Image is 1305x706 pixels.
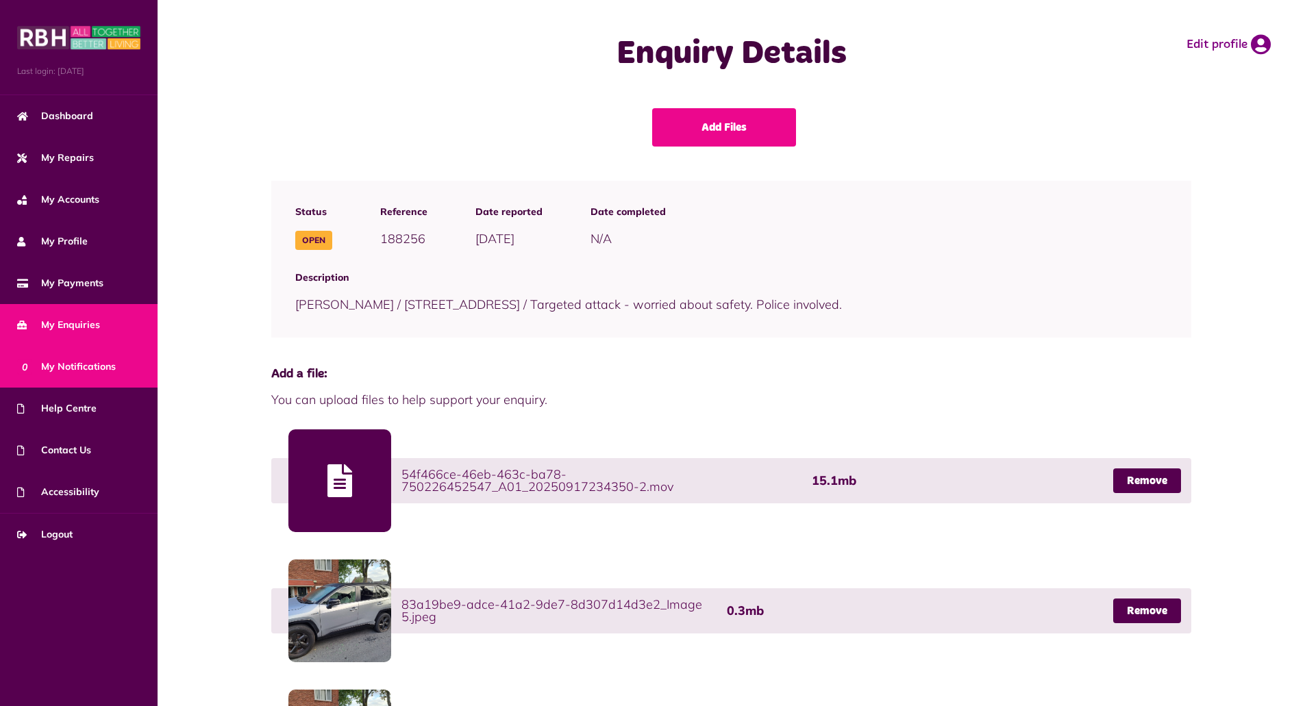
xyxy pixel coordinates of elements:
[475,205,543,219] span: Date reported
[591,205,666,219] span: Date completed
[17,24,140,51] img: MyRBH
[812,475,856,487] span: 15.1mb
[17,485,99,499] span: Accessibility
[1113,598,1181,623] a: Remove
[17,234,88,249] span: My Profile
[17,318,100,332] span: My Enquiries
[401,468,797,493] span: 54f466ce-46eb-463c-ba78-750226452547_A01_20250917234350-2.mov
[1113,468,1181,493] a: Remove
[17,443,91,457] span: Contact Us
[458,34,1005,74] h1: Enquiry Details
[17,359,32,374] span: 0
[295,270,1167,285] span: Description
[380,231,425,247] span: 188256
[271,390,1191,409] span: You can upload files to help support your enquiry.
[17,151,94,165] span: My Repairs
[591,231,612,247] span: N/A
[295,231,332,250] span: Open
[17,109,93,123] span: Dashboard
[295,297,842,312] span: [PERSON_NAME] / [STREET_ADDRESS] / Targeted attack - worried about safety. Police involved.
[17,192,99,207] span: My Accounts
[401,598,713,623] span: 83a19be9-adce-41a2-9de7-8d307d14d3e2_Image 5.jpeg
[17,360,116,374] span: My Notifications
[271,365,1191,383] span: Add a file:
[17,65,140,77] span: Last login: [DATE]
[17,276,103,290] span: My Payments
[475,231,514,247] span: [DATE]
[727,605,764,617] span: 0.3mb
[652,108,796,147] a: Add Files
[295,205,332,219] span: Status
[17,401,97,416] span: Help Centre
[17,527,73,542] span: Logout
[1186,34,1271,55] a: Edit profile
[380,205,427,219] span: Reference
